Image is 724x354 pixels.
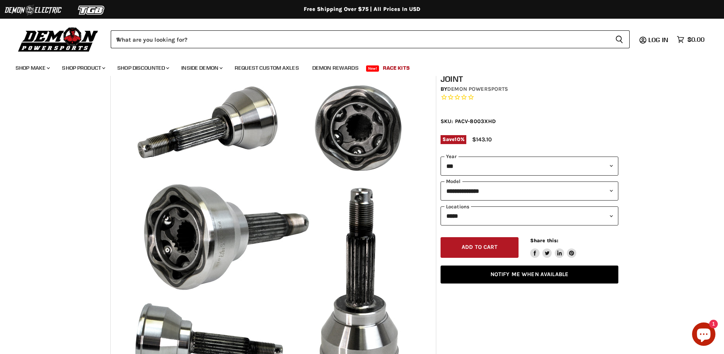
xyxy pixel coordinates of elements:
[441,117,618,125] div: SKU: PACV-8003XHD
[56,60,110,76] a: Shop Product
[112,60,174,76] a: Shop Discounted
[10,57,703,76] ul: Main menu
[530,237,577,258] aside: Share this:
[16,25,101,53] img: Demon Powersports
[366,65,379,72] span: New!
[441,157,618,176] select: year
[4,3,62,18] img: Demon Electric Logo 2
[455,136,460,142] span: 10
[609,30,630,48] button: Search
[229,60,305,76] a: Request Custom Axles
[111,30,630,48] form: Product
[690,322,718,348] inbox-online-store-chat: Shopify online store chat
[111,30,609,48] input: When autocomplete results are available use up and down arrows to review and enter to select
[648,36,668,44] span: Log in
[50,6,674,13] div: Free Shipping Over $75 | All Prices In USD
[306,60,365,76] a: Demon Rewards
[462,244,497,250] span: Add to cart
[441,237,519,258] button: Add to cart
[687,36,705,43] span: $0.00
[447,86,508,92] a: Demon Powersports
[10,60,55,76] a: Shop Make
[441,181,618,201] select: modal-name
[377,60,416,76] a: Race Kits
[441,206,618,225] select: keys
[441,266,618,284] a: Notify Me When Available
[62,3,121,18] img: TGB Logo 2
[441,64,618,84] h1: Yamaha Xtreme Heavy Duty Demon CV Joint
[472,136,492,143] span: $143.10
[673,34,708,45] a: $0.00
[645,36,673,43] a: Log in
[441,93,618,102] span: Rated 0.0 out of 5 stars 0 reviews
[530,238,558,243] span: Share this:
[441,135,466,144] span: Save %
[175,60,227,76] a: Inside Demon
[441,85,618,93] div: by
